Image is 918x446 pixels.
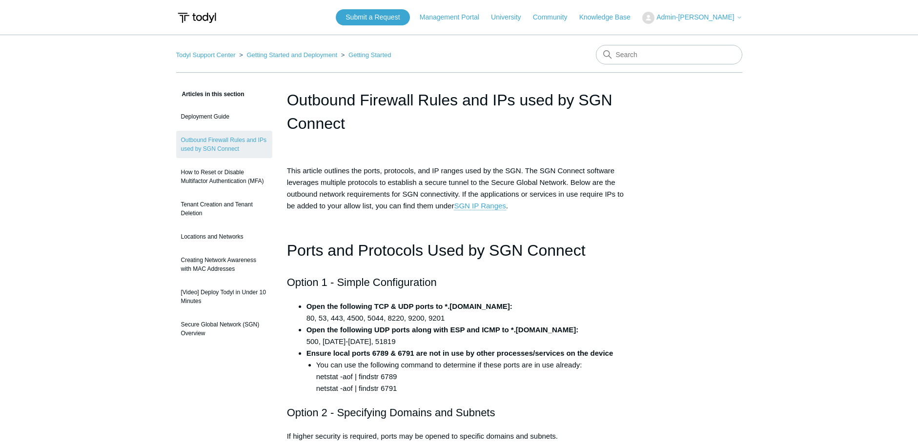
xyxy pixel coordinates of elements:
a: SGN IP Ranges [454,202,506,210]
li: Todyl Support Center [176,51,238,59]
li: Getting Started and Deployment [237,51,339,59]
p: If higher security is required, ports may be opened to specific domains and subnets. [287,430,632,442]
a: [Video] Deploy Todyl in Under 10 Minutes [176,283,272,310]
span: This article outlines the ports, protocols, and IP ranges used by the SGN. The SGN Connect softwa... [287,166,624,210]
a: University [491,12,530,22]
h2: Option 1 - Simple Configuration [287,274,632,291]
a: Getting Started and Deployment [246,51,337,59]
span: Articles in this section [176,91,245,98]
a: Secure Global Network (SGN) Overview [176,315,272,343]
li: 80, 53, 443, 4500, 5044, 8220, 9200, 9201 [306,301,632,324]
a: Locations and Networks [176,227,272,246]
h2: Option 2 - Specifying Domains and Subnets [287,404,632,421]
a: Tenant Creation and Tenant Deletion [176,195,272,223]
h1: Ports and Protocols Used by SGN Connect [287,238,632,263]
a: How to Reset or Disable Multifactor Authentication (MFA) [176,163,272,190]
h1: Outbound Firewall Rules and IPs used by SGN Connect [287,88,632,135]
a: Submit a Request [336,9,409,25]
strong: Ensure local ports 6789 & 6791 are not in use by other processes/services on the device [306,349,613,357]
a: Outbound Firewall Rules and IPs used by SGN Connect [176,131,272,158]
button: Admin-[PERSON_NAME] [642,12,742,24]
img: Todyl Support Center Help Center home page [176,9,218,27]
a: Creating Network Awareness with MAC Addresses [176,251,272,278]
li: You can use the following command to determine if these ports are in use already: netstat -aof | ... [316,359,632,394]
a: Todyl Support Center [176,51,236,59]
a: Community [533,12,577,22]
li: Getting Started [339,51,391,59]
a: Management Portal [420,12,489,22]
strong: Open the following TCP & UDP ports to *.[DOMAIN_NAME]: [306,302,512,310]
strong: Open the following UDP ports along with ESP and ICMP to *.[DOMAIN_NAME]: [306,325,579,334]
li: 500, [DATE]-[DATE], 51819 [306,324,632,347]
a: Knowledge Base [579,12,640,22]
input: Search [596,45,742,64]
a: Deployment Guide [176,107,272,126]
a: Getting Started [348,51,391,59]
span: Admin-[PERSON_NAME] [656,13,734,21]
